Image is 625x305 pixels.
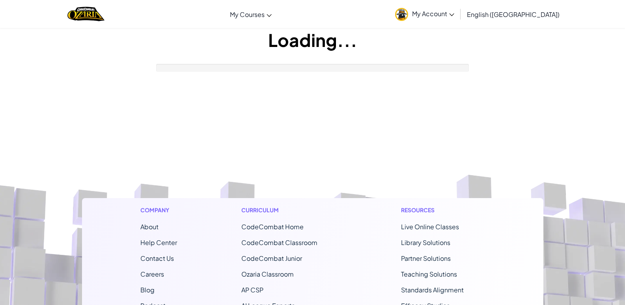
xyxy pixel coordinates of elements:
a: English ([GEOGRAPHIC_DATA]) [463,4,563,25]
span: English ([GEOGRAPHIC_DATA]) [467,10,560,19]
a: Standards Alignment [401,286,464,294]
h1: Curriculum [241,206,337,214]
img: avatar [395,8,408,21]
a: Blog [140,286,155,294]
a: CodeCombat Junior [241,254,302,262]
a: Live Online Classes [401,223,459,231]
a: Ozaria Classroom [241,270,294,278]
img: Home [67,6,104,22]
a: About [140,223,159,231]
span: My Courses [230,10,265,19]
span: My Account [412,9,454,18]
a: Library Solutions [401,238,450,247]
a: Partner Solutions [401,254,451,262]
a: Help Center [140,238,177,247]
h1: Company [140,206,177,214]
a: CodeCombat Classroom [241,238,317,247]
a: My Courses [226,4,276,25]
h1: Resources [401,206,485,214]
a: Teaching Solutions [401,270,457,278]
a: Careers [140,270,164,278]
a: My Account [391,2,458,26]
a: AP CSP [241,286,263,294]
span: CodeCombat Home [241,223,304,231]
a: Ozaria by CodeCombat logo [67,6,104,22]
span: Contact Us [140,254,174,262]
